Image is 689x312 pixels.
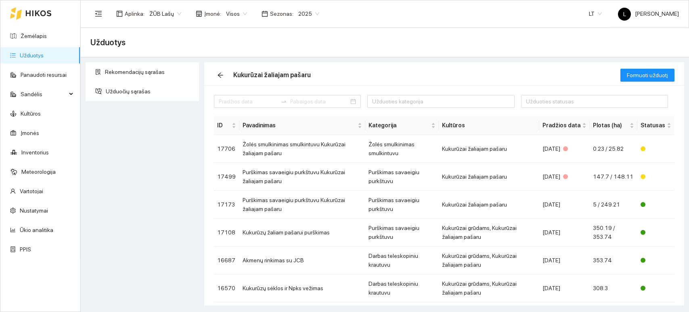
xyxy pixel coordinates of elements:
[439,191,539,219] td: Kukurūzai žaliajam pašaru
[239,191,365,219] td: Purškimas savaeigiu purkštuvu Kukurūzai žaliajam pašaru
[593,201,620,208] span: 5 / 249.21
[627,71,668,80] span: Formuoti užduotį
[593,145,624,152] span: 0.23 / 25.82
[641,121,665,130] span: Statusas
[239,274,365,302] td: Kukurūzų sėklos ir Npks vežimas
[281,98,287,105] span: swap-right
[20,246,31,253] a: PPIS
[439,135,539,163] td: Kukurūzai žaliajam pašaru
[149,8,181,20] span: ŽŪB Lašų
[20,188,43,194] a: Vartotojai
[298,8,319,20] span: 2025
[243,121,356,130] span: Pavadinimas
[21,169,56,175] a: Meteorologija
[542,200,586,209] div: [DATE]
[593,225,615,240] span: 350.19 / 353.74
[542,121,580,130] span: Pradžios data
[214,72,226,78] span: arrow-left
[365,247,439,274] td: Darbas teleskopiniu krautuvu
[369,121,429,130] span: Kategorija
[233,70,311,80] div: Kukurūzai žaliajam pašaru
[365,191,439,219] td: Purškimas savaeigiu purkštuvu
[95,10,102,17] span: menu-fold
[593,121,628,130] span: Plotas (ha)
[270,9,293,18] span: Sezonas :
[539,116,590,135] th: this column's title is Pradžios data,this column is sortable
[196,11,202,17] span: shop
[590,247,637,274] td: 353.74
[439,116,539,135] th: Kultūros
[239,163,365,191] td: Purškimas savaeigiu purkštuvu Kukurūzai žaliajam pašaru
[116,11,123,17] span: layout
[214,191,239,219] td: 17173
[20,52,44,59] a: Užduotys
[281,98,287,105] span: to
[590,116,637,135] th: this column's title is Plotas (ha),this column is sortable
[365,219,439,247] td: Purškimas savaeigiu purkštuvu
[365,116,439,135] th: this column's title is Kategorija,this column is sortable
[125,9,145,18] span: Aplinka :
[21,149,49,156] a: Inventorius
[217,121,230,130] span: ID
[214,247,239,274] td: 16687
[95,69,101,75] span: solution
[214,274,239,302] td: 16570
[90,36,126,49] span: Užduotys
[239,116,365,135] th: this column's title is Pavadinimas,this column is sortable
[90,6,107,22] button: menu-fold
[106,83,193,99] span: Užduočių sąrašas
[290,97,349,106] input: Pabaigos data
[365,163,439,191] td: Purškimas savaeigiu purkštuvu
[542,284,586,293] div: [DATE]
[239,135,365,163] td: Žolės smulkinimas smulkintuvu Kukurūzai žaliajam pašaru
[214,163,239,191] td: 17499
[593,173,633,180] span: 147.7 / 148.11
[105,64,193,80] span: Rekomendacijų sąrašas
[542,172,586,181] div: [DATE]
[439,247,539,274] td: Kukurūzai grūdams, Kukurūzai žaliajam pašaru
[618,11,679,17] span: [PERSON_NAME]
[214,135,239,163] td: 17706
[439,274,539,302] td: Kukurūzai grūdams, Kukurūzai žaliajam pašaru
[542,144,586,153] div: [DATE]
[262,11,268,17] span: calendar
[21,72,67,78] a: Panaudoti resursai
[542,228,586,237] div: [DATE]
[214,69,227,82] button: arrow-left
[542,256,586,265] div: [DATE]
[365,274,439,302] td: Darbas teleskopiniu krautuvu
[20,227,53,233] a: Ūkio analitika
[21,110,41,117] a: Kultūros
[623,8,626,21] span: L
[620,69,674,82] button: Formuoti užduotį
[219,97,277,106] input: Pradžios data
[637,116,674,135] th: this column's title is Statusas,this column is sortable
[204,9,221,18] span: Įmonė :
[226,8,247,20] span: Visos
[20,207,48,214] a: Nustatymai
[21,130,39,136] a: Įmonės
[439,219,539,247] td: Kukurūzai grūdams, Kukurūzai žaliajam pašaru
[239,247,365,274] td: Akmenų rinkimas su JCB
[214,219,239,247] td: 17108
[365,135,439,163] td: Žolės smulkinimas smulkintuvu
[590,274,637,302] td: 308.3
[21,86,67,102] span: Sandėlis
[214,116,239,135] th: this column's title is ID,this column is sortable
[589,8,602,20] span: LT
[439,163,539,191] td: Kukurūzai žaliajam pašaru
[239,219,365,247] td: Kukurūzų žaliam pašarui purškimas
[21,33,47,39] a: Žemėlapis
